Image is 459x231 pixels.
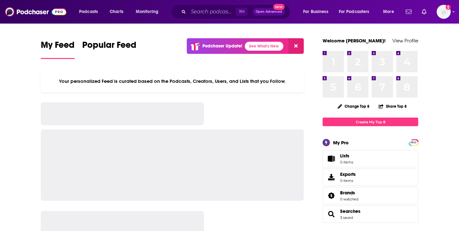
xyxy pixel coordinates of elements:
[75,7,106,17] button: open menu
[340,153,349,159] span: Lists
[378,100,407,112] button: Share Top 8
[245,42,283,51] a: See What's New
[323,169,418,186] a: Exports
[379,7,402,17] button: open menu
[325,191,338,200] a: Brands
[334,102,373,110] button: Change Top 8
[335,7,379,17] button: open menu
[82,40,136,59] a: Popular Feed
[136,7,158,16] span: Monitoring
[323,118,418,126] a: Create My Top 8
[325,210,338,219] a: Searches
[106,7,127,17] a: Charts
[299,7,336,17] button: open menu
[325,173,338,182] span: Exports
[340,190,355,196] span: Brands
[82,40,136,54] span: Popular Feed
[325,154,338,163] span: Lists
[323,38,386,44] a: Welcome [PERSON_NAME]!
[323,187,418,204] span: Brands
[392,38,418,44] a: View Profile
[333,140,349,146] div: My Pro
[131,7,167,17] button: open menu
[41,70,304,92] div: Your personalized Feed is curated based on the Podcasts, Creators, Users, and Lists that you Follow.
[403,6,414,17] a: Show notifications dropdown
[110,7,123,16] span: Charts
[340,171,356,177] span: Exports
[410,140,417,145] a: PRO
[236,8,248,16] span: ⌘ K
[339,7,369,16] span: For Podcasters
[177,4,296,19] div: Search podcasts, credits, & more...
[273,4,285,10] span: New
[5,6,66,18] img: Podchaser - Follow, Share and Rate Podcasts
[340,215,353,220] a: 3 saved
[188,7,236,17] input: Search podcasts, credits, & more...
[41,40,75,54] span: My Feed
[303,7,328,16] span: For Business
[323,150,418,167] a: Lists
[253,8,285,16] button: Open AdvancedNew
[383,7,394,16] span: More
[79,7,98,16] span: Podcasts
[340,178,356,183] span: 0 items
[340,160,353,164] span: 0 items
[323,206,418,223] span: Searches
[340,190,358,196] a: Brands
[256,10,282,13] span: Open Advanced
[437,5,451,19] span: Logged in as sashagoldin
[202,43,242,49] p: Podchaser Update!
[340,208,361,214] a: Searches
[340,197,358,201] a: 0 watched
[340,153,353,159] span: Lists
[419,6,429,17] a: Show notifications dropdown
[446,5,451,10] svg: Add a profile image
[437,5,451,19] button: Show profile menu
[41,40,75,59] a: My Feed
[437,5,451,19] img: User Profile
